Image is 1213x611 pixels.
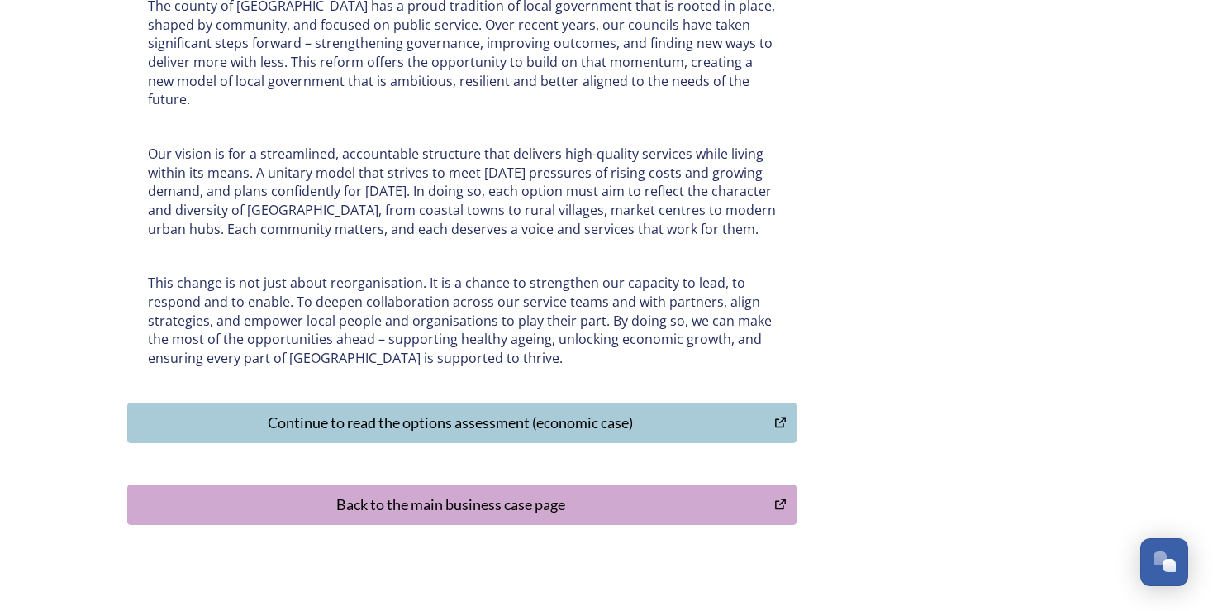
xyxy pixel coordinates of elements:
[148,145,776,239] p: Our vision is for a streamlined, accountable structure that delivers high-quality services while ...
[136,412,765,434] div: Continue to read the options assessment (economic case)
[148,274,776,368] p: This change is not just about reorganisation. It is a chance to strengthen our capacity to lead, ...
[136,494,765,516] div: Back to the main business case page
[127,403,797,443] button: Continue to read the options assessment (economic case)
[127,485,797,525] button: Back to the main business case page
[1140,538,1188,586] button: Open Chat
